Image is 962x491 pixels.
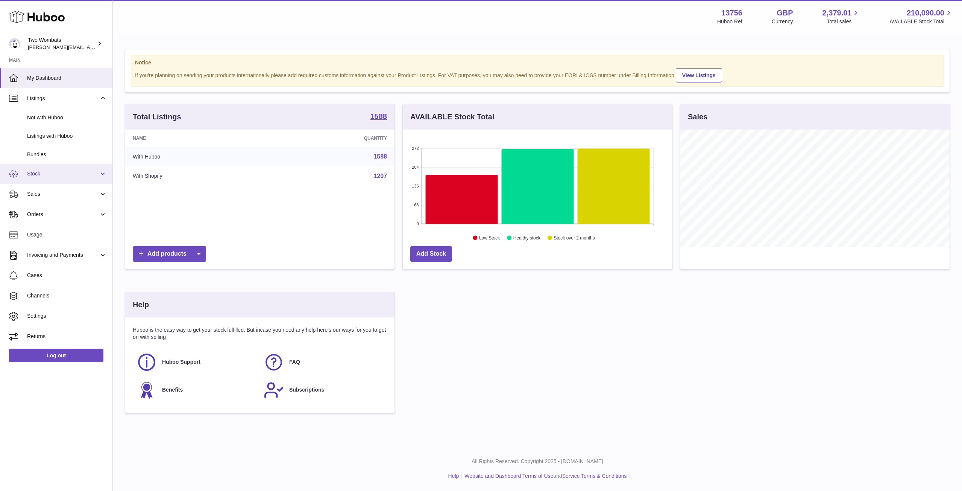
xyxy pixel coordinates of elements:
span: Cases [27,272,107,279]
span: Returns [27,333,107,340]
h3: Help [133,300,149,310]
span: Listings with Huboo [27,133,107,140]
span: Stock [27,170,99,177]
a: Help [448,473,459,479]
span: 210,090.00 [907,8,944,18]
h3: Total Listings [133,112,181,122]
a: Service Terms & Conditions [562,473,627,479]
a: Add Stock [410,246,452,262]
text: 68 [414,203,419,207]
span: Bundles [27,151,107,158]
td: With Shopify [125,166,270,186]
span: [PERSON_NAME][EMAIL_ADDRESS][PERSON_NAME][DOMAIN_NAME] [28,44,191,50]
th: Quantity [270,130,395,147]
span: Total sales [827,18,860,25]
h3: Sales [688,112,707,122]
div: Huboo Ref [717,18,742,25]
a: 210,090.00 AVAILABLE Stock Total [889,8,953,25]
span: Channels [27,292,107,299]
a: 1588 [370,113,387,122]
text: 204 [412,165,419,169]
a: Subscriptions [264,380,383,400]
a: Website and Dashboard Terms of Use [464,473,553,479]
a: 1207 [373,173,387,179]
span: Usage [27,231,107,238]
span: Settings [27,313,107,320]
span: Invoicing and Payments [27,252,99,259]
span: FAQ [289,358,300,366]
a: 2,379.01 Total sales [822,8,860,25]
a: FAQ [264,352,383,372]
strong: 13756 [721,8,742,18]
a: Huboo Support [137,352,256,372]
text: 0 [416,221,419,226]
img: philip.carroll@twowombats.com [9,38,20,49]
th: Name [125,130,270,147]
p: All Rights Reserved. Copyright 2025 - [DOMAIN_NAME] [119,458,956,465]
text: Low Stock [479,235,500,241]
li: and [462,473,627,480]
span: Huboo Support [162,358,200,366]
div: Two Wombats [28,37,96,51]
strong: GBP [777,8,793,18]
span: Orders [27,211,99,218]
td: With Huboo [125,147,270,166]
a: Log out [9,349,103,362]
a: 1588 [373,153,387,160]
span: 2,379.01 [822,8,852,18]
text: Healthy stock [513,235,541,241]
text: Stock over 2 months [554,235,595,241]
span: AVAILABLE Stock Total [889,18,953,25]
text: 272 [412,146,419,151]
span: Subscriptions [289,386,324,393]
div: If you're planning on sending your products internationally please add required customs informati... [135,67,940,82]
a: View Listings [676,68,722,82]
text: 136 [412,184,419,188]
span: Sales [27,191,99,198]
a: Add products [133,246,206,262]
strong: Notice [135,59,940,66]
span: Benefits [162,386,183,393]
a: Benefits [137,380,256,400]
span: My Dashboard [27,75,107,82]
span: Not with Huboo [27,114,107,121]
h3: AVAILABLE Stock Total [410,112,494,122]
div: Currency [772,18,793,25]
p: Huboo is the easy way to get your stock fulfilled. But incase you need any help here's our ways f... [133,326,387,341]
strong: 1588 [370,113,387,120]
span: Listings [27,95,99,102]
